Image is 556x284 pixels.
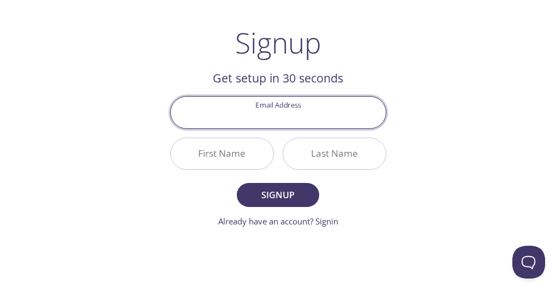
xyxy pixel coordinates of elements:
h1: Signup [235,26,321,59]
span: Signup [249,187,307,203]
h2: Get setup in 30 seconds [170,69,386,87]
a: Already have an account? Signin [218,216,338,227]
iframe: Help Scout Beacon - Open [512,246,545,279]
button: Signup [237,183,319,207]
